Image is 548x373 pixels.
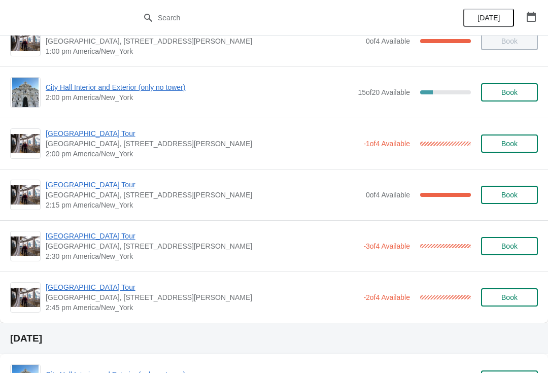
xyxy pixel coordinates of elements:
span: City Hall Interior and Exterior (only no tower) [46,82,353,92]
img: City Hall Tower Tour | City Hall Visitor Center, 1400 John F Kennedy Boulevard Suite 121, Philade... [11,134,40,154]
span: [GEOGRAPHIC_DATA] Tour [46,231,358,241]
span: 2:30 pm America/New_York [46,251,358,261]
button: Book [481,288,538,307]
img: City Hall Tower Tour | City Hall Visitor Center, 1400 John F Kennedy Boulevard Suite 121, Philade... [11,236,40,256]
span: 15 of 20 Available [358,88,410,96]
span: [GEOGRAPHIC_DATA], [STREET_ADDRESS][PERSON_NAME] [46,292,358,302]
button: [DATE] [463,9,514,27]
button: Book [481,83,538,101]
img: City Hall Interior and Exterior (only no tower) | | 2:00 pm America/New_York [12,78,39,107]
button: Book [481,237,538,255]
span: 2:00 pm America/New_York [46,92,353,103]
span: [GEOGRAPHIC_DATA], [STREET_ADDRESS][PERSON_NAME] [46,190,361,200]
span: Book [501,242,518,250]
button: Book [481,134,538,153]
button: Book [481,186,538,204]
span: -2 of 4 Available [363,293,410,301]
span: -1 of 4 Available [363,140,410,148]
span: [GEOGRAPHIC_DATA] Tour [46,282,358,292]
img: City Hall Tower Tour | City Hall Visitor Center, 1400 John F Kennedy Boulevard Suite 121, Philade... [11,288,40,308]
span: [GEOGRAPHIC_DATA] Tour [46,180,361,190]
span: 2:00 pm America/New_York [46,149,358,159]
span: [GEOGRAPHIC_DATA], [STREET_ADDRESS][PERSON_NAME] [46,139,358,149]
img: City Hall Tower Tour | City Hall Visitor Center, 1400 John F Kennedy Boulevard Suite 121, Philade... [11,31,40,51]
span: -3 of 4 Available [363,242,410,250]
span: Book [501,88,518,96]
img: City Hall Tower Tour | City Hall Visitor Center, 1400 John F Kennedy Boulevard Suite 121, Philade... [11,185,40,205]
span: Book [501,191,518,199]
span: 0 of 4 Available [366,37,410,45]
input: Search [157,9,411,27]
span: 2:15 pm America/New_York [46,200,361,210]
span: 2:45 pm America/New_York [46,302,358,313]
span: [DATE] [477,14,500,22]
span: Book [501,293,518,301]
span: 0 of 4 Available [366,191,410,199]
span: Book [501,140,518,148]
span: [GEOGRAPHIC_DATA] Tour [46,128,358,139]
span: [GEOGRAPHIC_DATA], [STREET_ADDRESS][PERSON_NAME] [46,36,361,46]
span: [GEOGRAPHIC_DATA], [STREET_ADDRESS][PERSON_NAME] [46,241,358,251]
span: 1:00 pm America/New_York [46,46,361,56]
h2: [DATE] [10,333,538,344]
